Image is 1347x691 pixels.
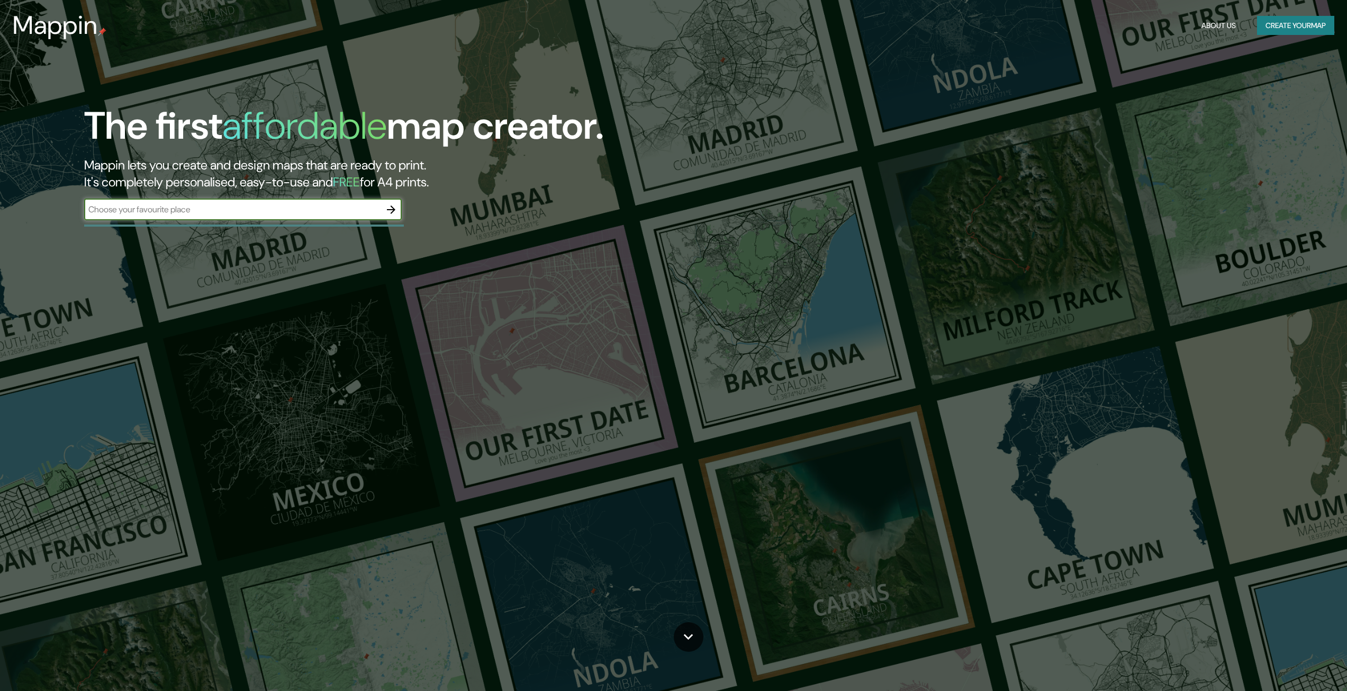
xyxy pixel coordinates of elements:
[84,104,604,157] h1: The first map creator.
[1257,16,1334,35] button: Create yourmap
[98,28,106,36] img: mappin-pin
[84,203,381,216] input: Choose your favourite place
[1197,16,1240,35] button: About Us
[333,174,360,190] h5: FREE
[84,157,758,191] h2: Mappin lets you create and design maps that are ready to print. It's completely personalised, eas...
[222,101,387,150] h1: affordable
[13,11,98,40] h3: Mappin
